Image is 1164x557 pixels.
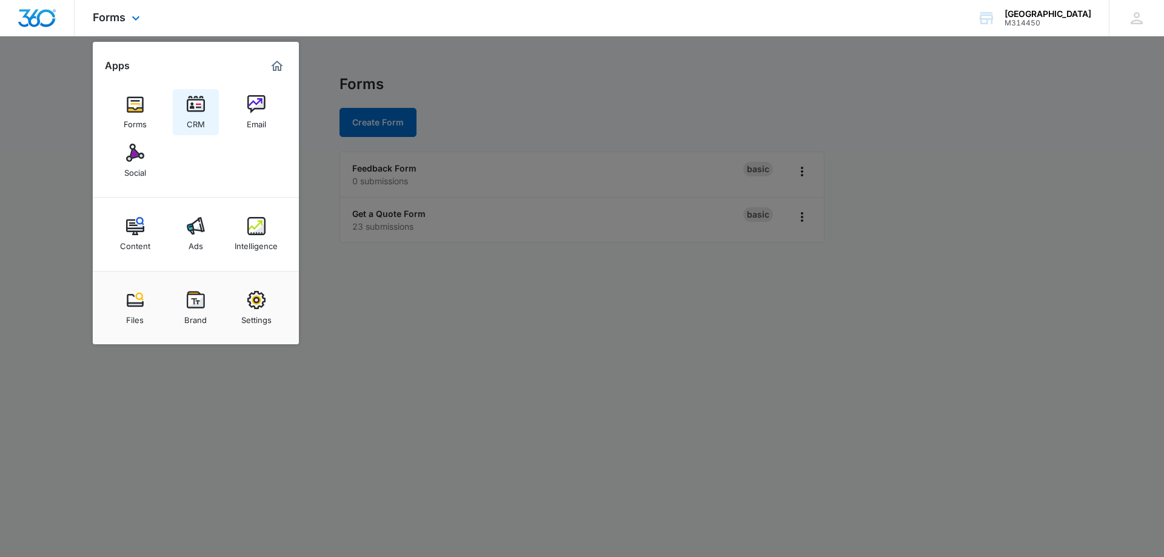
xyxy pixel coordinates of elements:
div: Social [124,162,146,178]
div: Intelligence [235,235,278,251]
div: Forms [124,113,147,129]
div: Files [126,309,144,325]
div: Settings [241,309,272,325]
div: Brand [184,309,207,325]
a: Intelligence [233,211,279,257]
h2: Apps [105,60,130,72]
div: Ads [189,235,203,251]
div: account name [1005,9,1091,19]
a: Content [112,211,158,257]
div: CRM [187,113,205,129]
a: Ads [173,211,219,257]
span: Forms [93,11,125,24]
div: Content [120,235,150,251]
a: CRM [173,89,219,135]
a: Email [233,89,279,135]
a: Settings [233,285,279,331]
a: Brand [173,285,219,331]
a: Social [112,138,158,184]
a: Forms [112,89,158,135]
div: account id [1005,19,1091,27]
div: Email [247,113,266,129]
a: Files [112,285,158,331]
a: Marketing 360® Dashboard [267,56,287,76]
